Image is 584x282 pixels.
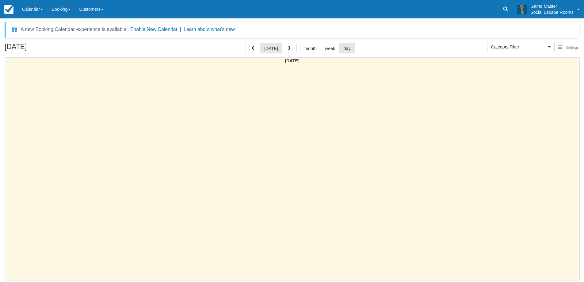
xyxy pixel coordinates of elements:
[4,5,13,14] img: checkfront-main-nav-mini-logo.png
[491,44,547,50] span: Category Filter
[130,26,177,33] button: Enable New Calendar
[184,27,235,32] a: Learn about what's new
[260,43,282,53] button: [DATE]
[285,58,300,63] span: [DATE]
[21,26,128,33] div: A new Booking Calendar experience is available!
[555,43,582,52] button: Settings
[180,27,181,32] span: |
[339,43,355,53] button: day
[487,42,555,52] button: Category Filter
[300,43,321,53] button: month
[566,45,579,50] span: Settings
[530,9,574,15] p: Social Escape Rooms
[530,3,574,9] p: Game Master
[321,43,340,53] button: week
[5,43,82,54] h2: [DATE]
[517,4,527,14] img: A3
